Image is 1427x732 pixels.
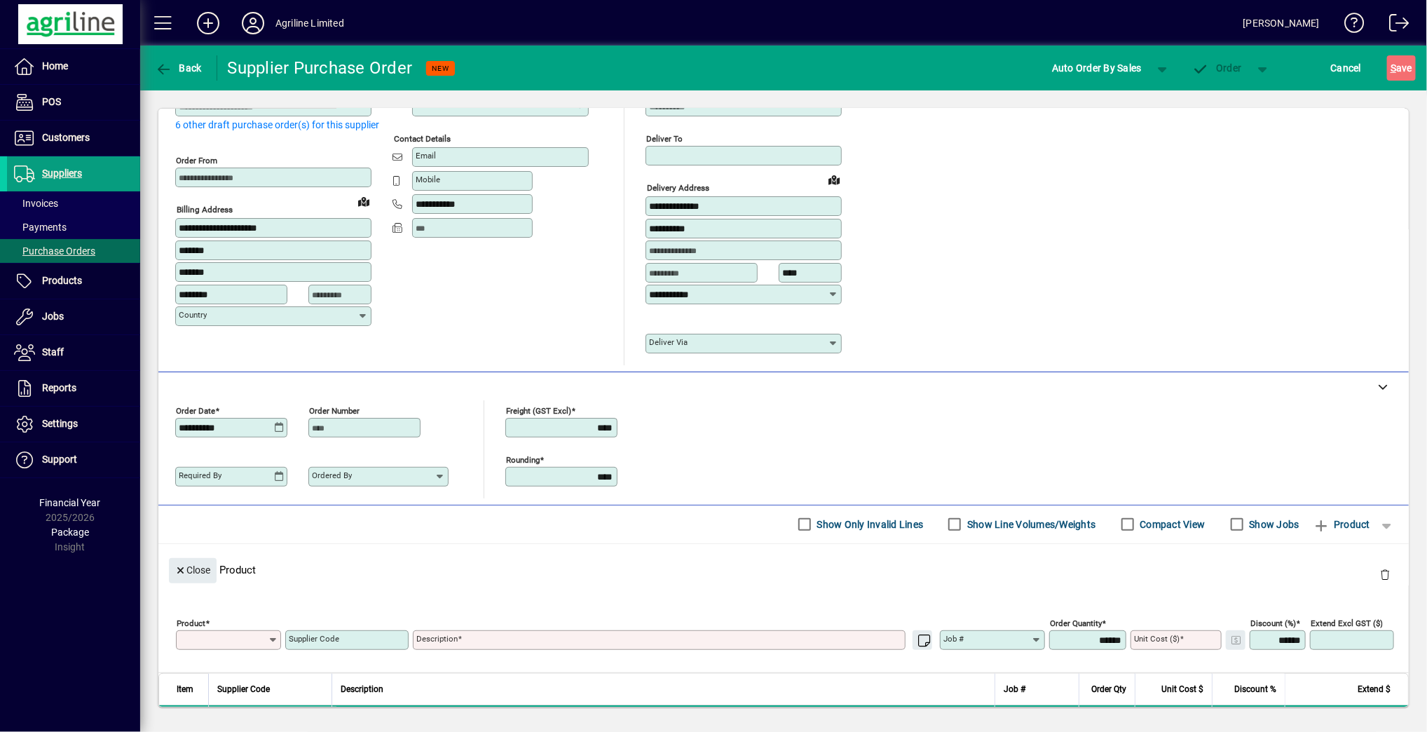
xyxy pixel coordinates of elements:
span: Staff [42,346,64,358]
span: Back [155,62,202,74]
button: Delete [1368,558,1402,592]
span: Unit Cost $ [1161,682,1203,697]
app-page-header-button: Close [165,563,220,576]
mat-label: Job # [943,634,964,644]
a: Customers [7,121,140,156]
a: Knowledge Base [1334,3,1365,48]
button: Add [186,11,231,36]
div: Agriline Limited [275,12,344,34]
span: Jobs [42,311,64,322]
app-page-header-button: Back [140,55,217,81]
span: Financial Year [40,497,101,508]
span: Auto Order By Sales [1052,57,1142,79]
span: Extend $ [1358,682,1391,697]
span: Order Qty [1091,682,1126,697]
span: NEW [432,64,449,73]
mat-label: Supplier Code [289,634,339,644]
span: Package [51,527,89,538]
a: Products [7,264,140,299]
a: POS [7,85,140,120]
mat-label: Product [177,618,205,628]
span: Job # [1004,682,1025,697]
span: ave [1391,57,1412,79]
mat-label: Rounding [506,454,540,464]
mat-label: Freight (GST excl) [506,405,571,415]
label: Compact View [1138,517,1206,531]
mat-label: Description [416,634,458,644]
button: Save [1387,55,1416,81]
a: Payments [7,215,140,239]
span: Suppliers [42,168,82,179]
mat-label: Ordered by [312,470,352,480]
span: Customers [42,132,90,143]
app-page-header-button: Delete [1368,568,1402,581]
span: Cancel [1331,57,1362,79]
span: Discount % [1234,682,1276,697]
mat-label: Required by [179,470,221,480]
span: Payments [14,222,67,233]
button: Close [169,558,217,583]
span: Invoices [14,198,58,209]
a: Logout [1379,3,1409,48]
mat-label: Deliver via [649,337,688,347]
a: View on map [353,190,375,212]
div: [PERSON_NAME] [1243,12,1320,34]
a: Staff [7,335,140,370]
mat-label: Order number [309,405,360,415]
span: Description [341,682,383,697]
a: Settings [7,407,140,442]
mat-label: Order date [176,405,215,415]
a: Invoices [7,191,140,215]
a: View on map [823,168,845,191]
span: Products [42,275,82,286]
a: Jobs [7,299,140,334]
label: Show Line Volumes/Weights [964,517,1095,531]
mat-label: Discount (%) [1250,618,1296,628]
a: Reports [7,371,140,406]
span: Order [1192,62,1242,74]
div: Supplier Purchase Order [228,57,413,79]
mat-label: Extend excl GST ($) [1311,618,1383,628]
button: Auto Order By Sales [1045,55,1149,81]
span: Item [177,682,193,697]
span: Supplier Code [217,682,270,697]
span: Home [42,60,68,72]
mat-label: Email [416,151,436,161]
div: Product [158,544,1409,595]
span: Purchase Orders [14,245,95,257]
span: S [1391,62,1396,74]
mat-label: Order Quantity [1050,618,1102,628]
mat-label: Deliver To [646,134,683,144]
span: Reports [42,382,76,393]
button: Order [1185,55,1249,81]
span: Close [175,559,211,582]
button: Profile [231,11,275,36]
a: Purchase Orders [7,239,140,263]
mat-label: Order from [176,156,217,165]
label: Show Jobs [1247,517,1299,531]
span: Settings [42,418,78,429]
label: Show Only Invalid Lines [814,517,924,531]
span: POS [42,96,61,107]
a: Support [7,442,140,477]
button: Cancel [1327,55,1365,81]
span: Support [42,454,77,465]
mat-label: Mobile [416,175,440,184]
mat-label: Country [179,310,207,320]
a: Home [7,49,140,84]
button: Back [151,55,205,81]
mat-label: Unit Cost ($) [1134,634,1180,644]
